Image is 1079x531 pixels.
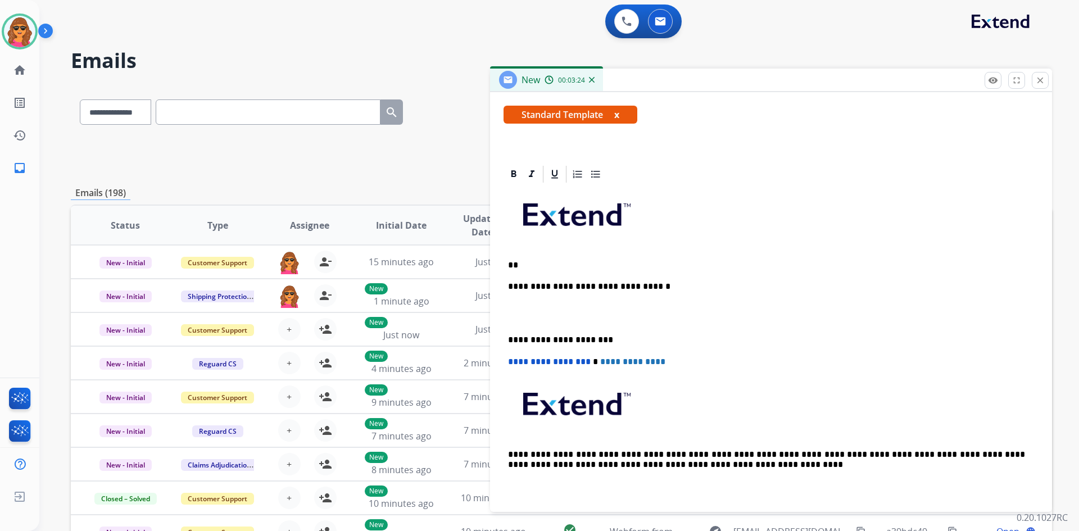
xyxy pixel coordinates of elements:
p: New [365,384,388,396]
span: 7 minutes ago [371,430,432,442]
mat-icon: person_add [319,356,332,370]
span: Shipping Protection [181,291,258,302]
span: Assignee [290,219,329,232]
span: + [287,457,292,471]
span: 15 minutes ago [369,256,434,268]
span: Standard Template [504,106,637,124]
mat-icon: person_add [319,390,332,403]
span: Reguard CS [192,358,243,370]
button: + [278,318,301,341]
mat-icon: person_add [319,323,332,336]
button: + [278,453,301,475]
span: + [287,390,292,403]
mat-icon: person_add [319,491,332,505]
span: 7 minutes ago [464,391,524,403]
span: 8 minutes ago [371,464,432,476]
button: + [278,419,301,442]
mat-icon: history [13,129,26,142]
div: Underline [546,166,563,183]
span: Updated Date [457,212,508,239]
div: Ordered List [569,166,586,183]
p: New [365,283,388,294]
span: Initial Date [376,219,427,232]
span: Just now [475,289,511,302]
button: + [278,385,301,408]
span: 7 minutes ago [464,424,524,437]
span: New - Initial [99,425,152,437]
p: New [365,418,388,429]
span: 00:03:24 [558,76,585,85]
mat-icon: fullscreen [1012,75,1022,85]
mat-icon: list_alt [13,96,26,110]
span: Status [111,219,140,232]
mat-icon: search [385,106,398,119]
p: New [365,485,388,497]
mat-icon: inbox [13,161,26,175]
span: Customer Support [181,257,254,269]
img: agent-avatar [278,251,301,274]
span: Claims Adjudication [181,459,258,471]
button: + [278,487,301,509]
p: New [365,519,388,530]
div: Bold [505,166,522,183]
span: New [522,74,540,86]
mat-icon: person_add [319,457,332,471]
span: Just now [383,329,419,341]
img: avatar [4,16,35,47]
span: 1 minute ago [374,295,429,307]
span: 7 minutes ago [464,458,524,470]
img: agent-avatar [278,284,301,308]
span: New - Initial [99,392,152,403]
p: 0.20.1027RC [1017,511,1068,524]
p: Emails (198) [71,186,130,200]
span: New - Initial [99,358,152,370]
p: New [365,351,388,362]
span: Customer Support [181,392,254,403]
button: + [278,352,301,374]
span: 10 minutes ago [461,492,526,504]
span: New - Initial [99,291,152,302]
span: + [287,356,292,370]
div: Bullet List [587,166,604,183]
mat-icon: person_remove [319,255,332,269]
p: New [365,317,388,328]
span: 2 minutes ago [464,357,524,369]
mat-icon: home [13,63,26,77]
span: Just now [475,256,511,268]
button: x [614,108,619,121]
span: New - Initial [99,324,152,336]
span: + [287,491,292,505]
mat-icon: person_remove [319,289,332,302]
span: Type [207,219,228,232]
mat-icon: person_add [319,424,332,437]
mat-icon: remove_red_eye [988,75,998,85]
mat-icon: close [1035,75,1045,85]
span: Closed – Solved [94,493,157,505]
span: 9 minutes ago [371,396,432,409]
span: Reguard CS [192,425,243,437]
span: 4 minutes ago [371,362,432,375]
span: New - Initial [99,459,152,471]
span: 10 minutes ago [369,497,434,510]
span: + [287,424,292,437]
div: Italic [523,166,540,183]
p: New [365,452,388,463]
span: Customer Support [181,493,254,505]
span: New - Initial [99,257,152,269]
span: + [287,323,292,336]
h2: Emails [71,49,1052,72]
span: Customer Support [181,324,254,336]
span: Just now [475,323,511,335]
